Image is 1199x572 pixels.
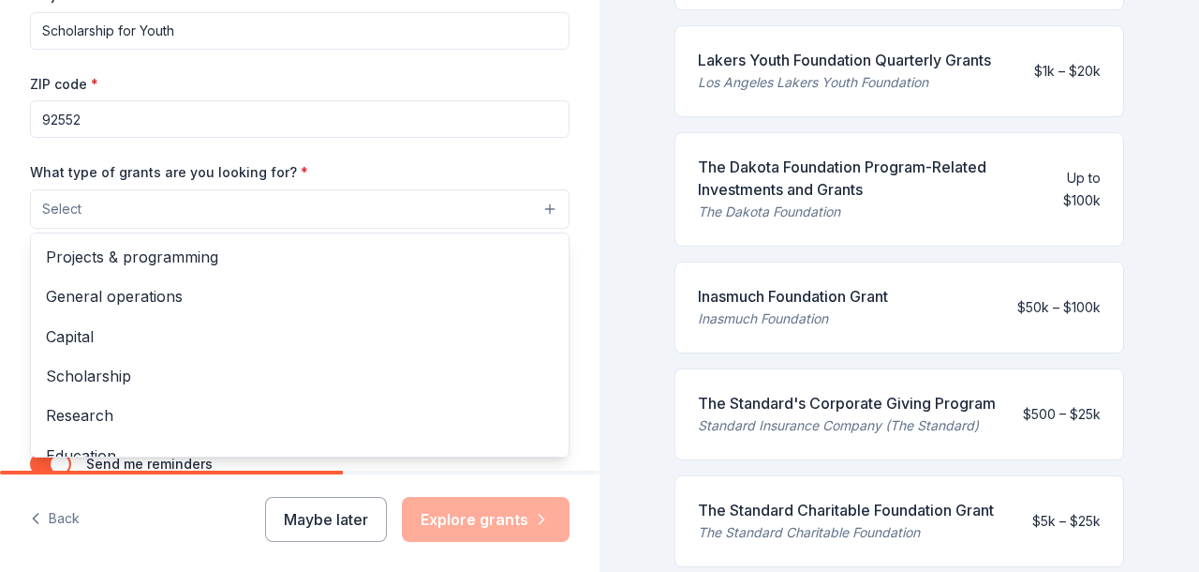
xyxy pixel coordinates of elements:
[46,324,554,349] span: Capital
[30,233,570,458] div: Select
[46,364,554,388] span: Scholarship
[46,245,554,269] span: Projects & programming
[46,444,554,468] span: Education
[46,403,554,428] span: Research
[42,198,81,220] span: Select
[30,189,570,229] button: Select
[46,284,554,309] span: General operations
